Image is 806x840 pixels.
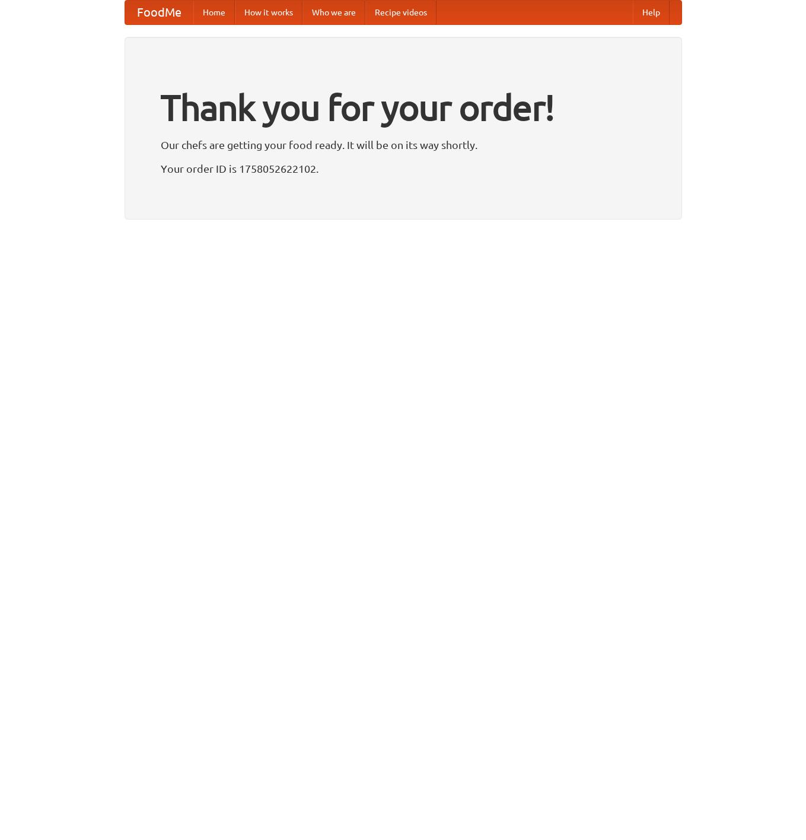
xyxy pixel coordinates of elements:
p: Our chefs are getting your food ready. It will be on its way shortly. [161,136,646,154]
a: Home [193,1,235,24]
a: FoodMe [125,1,193,24]
h1: Thank you for your order! [161,79,646,136]
p: Your order ID is 1758052622102. [161,160,646,177]
a: Who we are [302,1,365,24]
a: Recipe videos [365,1,437,24]
a: How it works [235,1,302,24]
a: Help [633,1,670,24]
